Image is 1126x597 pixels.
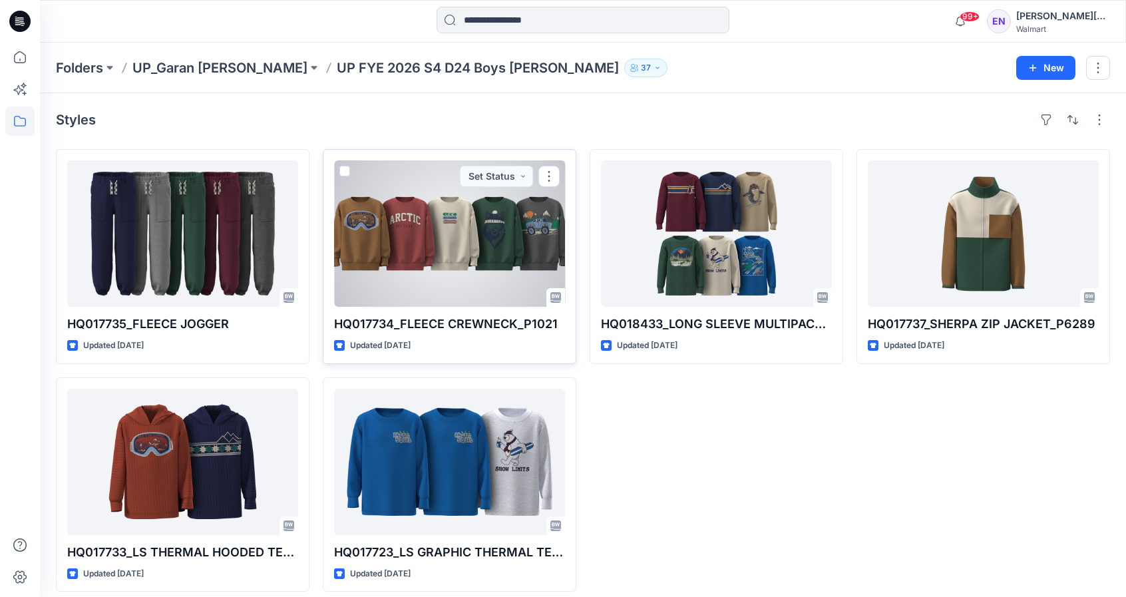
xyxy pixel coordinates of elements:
h4: Styles [56,112,96,128]
p: Updated [DATE] [83,567,144,581]
p: Updated [DATE] [350,339,411,353]
a: UP_Garan [PERSON_NAME] [132,59,307,77]
div: EN [987,9,1011,33]
a: HQ017735_FLEECE JOGGER [67,160,298,307]
a: Folders [56,59,103,77]
button: 37 [624,59,667,77]
a: HQ017723_LS GRAPHIC THERMAL TEE_P1022 [334,389,565,535]
a: HQ017737_SHERPA ZIP JACKET_P6289 [868,160,1099,307]
p: HQ017735_FLEECE JOGGER [67,315,298,333]
p: HQ017723_LS GRAPHIC THERMAL TEE_P1022 [334,543,565,562]
a: HQ017733_LS THERMAL HOODED TEE_P1023_1.15.25 [67,389,298,535]
p: Updated [DATE] [350,567,411,581]
a: HQ017734_FLEECE CREWNECK_P1021 [334,160,565,307]
a: HQ018433_LONG SLEEVE MULTIPACK TOP [601,160,832,307]
button: New [1016,56,1075,80]
p: HQ017734_FLEECE CREWNECK_P1021 [334,315,565,333]
p: UP FYE 2026 S4 D24 Boys [PERSON_NAME] [337,59,619,77]
p: HQ017733_LS THERMAL HOODED TEE_P1023_1.15.25 [67,543,298,562]
p: Updated [DATE] [884,339,944,353]
p: HQ017737_SHERPA ZIP JACKET_P6289 [868,315,1099,333]
p: Updated [DATE] [617,339,677,353]
p: HQ018433_LONG SLEEVE MULTIPACK TOP [601,315,832,333]
p: 37 [641,61,651,75]
div: [PERSON_NAME][DATE] [1016,8,1109,24]
span: 99+ [960,11,980,22]
p: Updated [DATE] [83,339,144,353]
div: Walmart [1016,24,1109,34]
